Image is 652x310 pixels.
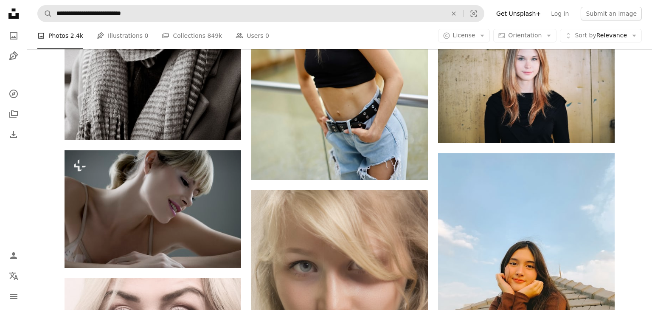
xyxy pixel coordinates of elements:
a: a woman in a bra posing for a picture [65,205,241,213]
button: Menu [5,288,22,305]
a: Log in / Sign up [5,247,22,264]
button: Sort byRelevance [560,29,642,42]
button: Clear [444,6,463,22]
a: Log in [546,7,574,20]
a: Users 0 [236,22,269,49]
span: Relevance [575,31,627,40]
a: a woman sitting on the roof of a building [438,260,615,268]
form: Find visuals sitewide [37,5,484,22]
button: Search Unsplash [38,6,52,22]
span: Sort by [575,32,596,39]
span: 849k [207,31,222,40]
a: Get Unsplash+ [491,7,546,20]
a: Illustrations 0 [97,22,148,49]
button: License [438,29,490,42]
span: Orientation [508,32,542,39]
button: Submit an image [581,7,642,20]
span: License [453,32,475,39]
img: a woman in a bra posing for a picture [65,150,241,268]
span: 0 [145,31,149,40]
button: Language [5,268,22,285]
a: Download History [5,126,22,143]
a: Home — Unsplash [5,5,22,24]
img: portrait photography of woman wearing black sweatshirt [438,26,615,143]
a: Illustrations [5,48,22,65]
button: Orientation [493,29,556,42]
a: a woman in a black top [251,44,428,51]
a: Photos [5,27,22,44]
a: portrait photography of woman wearing black sweatshirt [438,81,615,88]
span: 0 [265,31,269,40]
a: Explore [5,85,22,102]
a: Collections 849k [162,22,222,49]
a: Collections [5,106,22,123]
button: Visual search [464,6,484,22]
